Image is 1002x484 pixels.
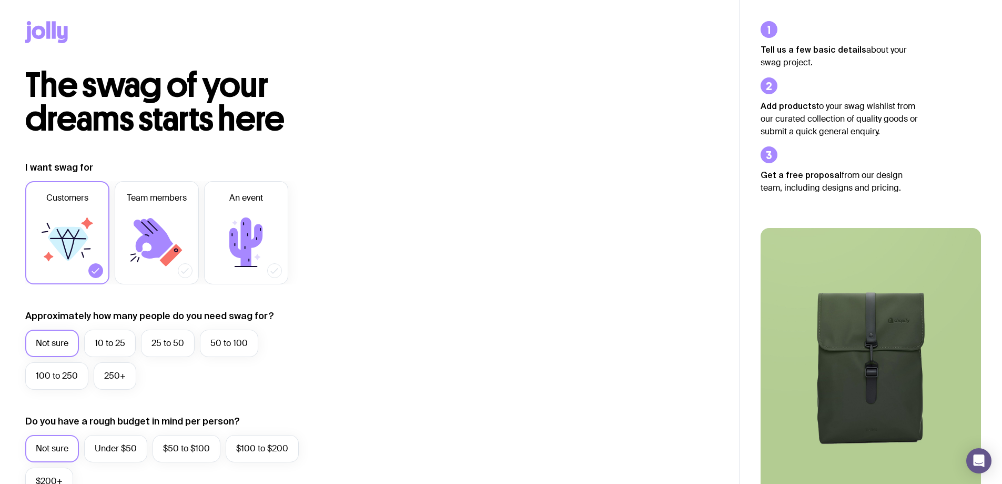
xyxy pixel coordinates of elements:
[127,192,187,204] span: Team members
[94,362,136,390] label: 250+
[200,330,258,357] label: 50 to 100
[761,101,816,111] strong: Add products
[761,169,918,194] p: from our design team, including designs and pricing.
[25,310,274,322] label: Approximately how many people do you need swag for?
[966,448,991,473] div: Open Intercom Messenger
[84,435,147,462] label: Under $50
[25,161,93,174] label: I want swag for
[761,170,842,180] strong: Get a free proposal
[761,43,918,69] p: about your swag project.
[141,330,195,357] label: 25 to 50
[229,192,263,204] span: An event
[25,435,79,462] label: Not sure
[25,415,240,428] label: Do you have a rough budget in mind per person?
[761,45,866,54] strong: Tell us a few basic details
[46,192,88,204] span: Customers
[25,330,79,357] label: Not sure
[84,330,136,357] label: 10 to 25
[761,100,918,138] p: to your swag wishlist from our curated collection of quality goods or submit a quick general enqu...
[25,64,285,140] span: The swag of your dreams starts here
[226,435,299,462] label: $100 to $200
[25,362,88,390] label: 100 to 250
[153,435,220,462] label: $50 to $100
